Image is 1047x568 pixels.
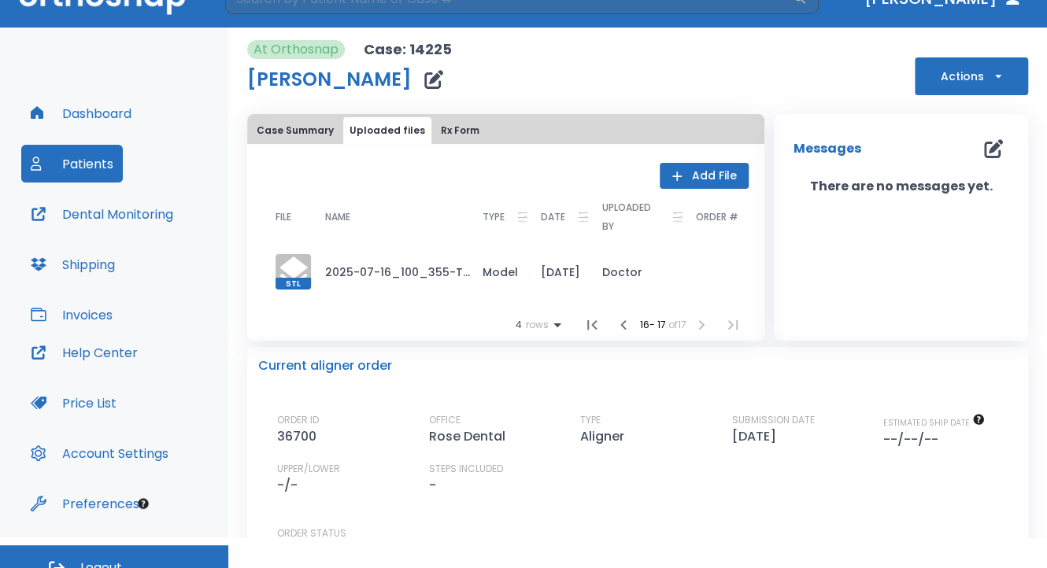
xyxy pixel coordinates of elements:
[21,384,126,422] button: Price List
[21,195,183,233] button: Dental Monitoring
[435,117,486,144] button: Rx Form
[253,40,339,59] p: At Orthosnap
[325,212,350,222] span: NAME
[696,208,738,227] p: ORDER #
[136,496,150,511] div: Tooltip anchor
[515,319,521,330] span: 4
[883,417,985,429] span: The date will be available after approving treatment plan
[247,70,412,89] h1: [PERSON_NAME]
[602,198,660,236] p: UPLOADED BY
[21,245,124,283] button: Shipping
[429,462,503,476] p: STEPS INCLUDED
[429,427,512,446] p: Rose Dental
[277,476,304,495] p: -/-
[250,117,761,144] div: tabs
[732,413,815,427] p: SUBMISSION DATE
[21,145,123,183] button: Patients
[250,117,340,144] button: Case Summary
[277,413,319,427] p: ORDER ID
[276,212,291,222] span: FILE
[21,485,149,522] button: Preferences
[429,476,436,495] p: -
[639,318,668,331] span: 16 - 17
[580,413,601,427] p: TYPE
[660,163,749,189] button: Add File
[470,248,528,296] td: Model
[528,248,590,296] td: [DATE]
[21,334,147,371] button: Help Center
[541,208,565,227] p: DATE
[429,413,461,427] p: OFFICE
[21,296,122,334] button: Invoices
[521,319,548,330] span: rows
[343,117,431,144] button: Uploaded files
[590,248,683,296] td: Doctor
[668,318,686,331] span: of 17
[774,177,1028,196] p: There are no messages yet.
[915,57,1028,95] button: Actions
[276,278,311,290] span: STL
[258,356,392,375] p: Current aligner order
[732,427,782,446] p: [DATE]
[21,94,141,132] button: Dashboard
[313,248,470,296] td: 2025-07-16_100_355-TotalJaw0.stl
[883,430,945,449] p: --/--/--
[277,462,340,476] p: UPPER/LOWER
[483,208,505,227] p: TYPE
[277,526,1017,540] p: ORDER STATUS
[580,427,631,446] p: Aligner
[364,40,452,59] p: Case: 14225
[793,139,860,158] p: Messages
[21,434,178,472] button: Account Settings
[277,427,323,446] p: 36700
